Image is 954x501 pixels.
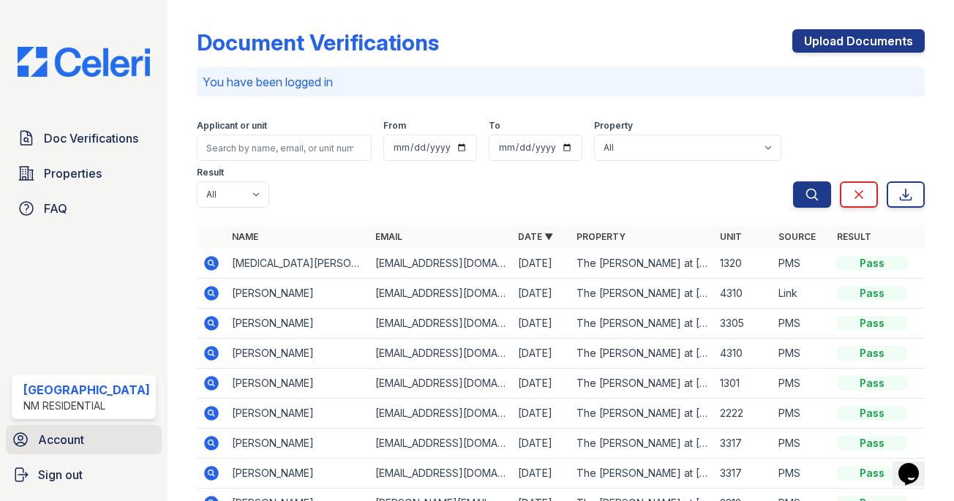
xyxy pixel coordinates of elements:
[12,194,156,223] a: FAQ
[23,399,150,413] div: NM Residential
[714,459,773,489] td: 3317
[893,442,939,486] iframe: chat widget
[375,231,402,242] a: Email
[837,346,907,361] div: Pass
[369,279,513,309] td: [EMAIL_ADDRESS][DOMAIN_NAME]
[837,316,907,331] div: Pass
[6,47,162,77] img: CE_Logo_Blue-a8612792a0a2168367f1c8372b55b34899dd931a85d93a1a3d3e32e68fde9ad4.png
[792,29,925,53] a: Upload Documents
[571,459,714,489] td: The [PERSON_NAME] at [PERSON_NAME][GEOGRAPHIC_DATA]
[714,369,773,399] td: 1301
[369,369,513,399] td: [EMAIL_ADDRESS][DOMAIN_NAME]
[837,466,907,481] div: Pass
[44,200,67,217] span: FAQ
[232,231,258,242] a: Name
[594,120,633,132] label: Property
[197,135,372,161] input: Search by name, email, or unit number
[512,429,571,459] td: [DATE]
[512,309,571,339] td: [DATE]
[837,376,907,391] div: Pass
[837,436,907,451] div: Pass
[778,231,816,242] a: Source
[226,459,369,489] td: [PERSON_NAME]
[571,429,714,459] td: The [PERSON_NAME] at [PERSON_NAME][GEOGRAPHIC_DATA]
[369,429,513,459] td: [EMAIL_ADDRESS][DOMAIN_NAME]
[714,429,773,459] td: 3317
[714,399,773,429] td: 2222
[489,120,500,132] label: To
[12,159,156,188] a: Properties
[576,231,626,242] a: Property
[6,460,162,489] a: Sign out
[773,279,831,309] td: Link
[571,279,714,309] td: The [PERSON_NAME] at [PERSON_NAME][GEOGRAPHIC_DATA]
[512,249,571,279] td: [DATE]
[837,406,907,421] div: Pass
[383,120,406,132] label: From
[226,339,369,369] td: [PERSON_NAME]
[512,459,571,489] td: [DATE]
[226,279,369,309] td: [PERSON_NAME]
[512,369,571,399] td: [DATE]
[773,249,831,279] td: PMS
[714,279,773,309] td: 4310
[226,369,369,399] td: [PERSON_NAME]
[38,466,83,483] span: Sign out
[44,165,102,182] span: Properties
[837,231,871,242] a: Result
[369,339,513,369] td: [EMAIL_ADDRESS][DOMAIN_NAME]
[197,29,439,56] div: Document Verifications
[773,399,831,429] td: PMS
[44,129,138,147] span: Doc Verifications
[720,231,742,242] a: Unit
[571,369,714,399] td: The [PERSON_NAME] at [PERSON_NAME][GEOGRAPHIC_DATA]
[773,429,831,459] td: PMS
[512,399,571,429] td: [DATE]
[773,309,831,339] td: PMS
[226,429,369,459] td: [PERSON_NAME]
[571,399,714,429] td: The [PERSON_NAME] at [PERSON_NAME][GEOGRAPHIC_DATA]
[369,249,513,279] td: [EMAIL_ADDRESS][DOMAIN_NAME]
[714,249,773,279] td: 1320
[512,339,571,369] td: [DATE]
[837,286,907,301] div: Pass
[571,309,714,339] td: The [PERSON_NAME] at [PERSON_NAME][GEOGRAPHIC_DATA]
[226,309,369,339] td: [PERSON_NAME]
[512,279,571,309] td: [DATE]
[197,167,224,178] label: Result
[38,431,84,448] span: Account
[6,425,162,454] a: Account
[226,249,369,279] td: [MEDICAL_DATA][PERSON_NAME]
[518,231,553,242] a: Date ▼
[773,459,831,489] td: PMS
[369,309,513,339] td: [EMAIL_ADDRESS][DOMAIN_NAME]
[571,249,714,279] td: The [PERSON_NAME] at [PERSON_NAME][GEOGRAPHIC_DATA]
[23,381,150,399] div: [GEOGRAPHIC_DATA]
[369,459,513,489] td: [EMAIL_ADDRESS][DOMAIN_NAME]
[714,339,773,369] td: 4310
[203,73,919,91] p: You have been logged in
[714,309,773,339] td: 3305
[571,339,714,369] td: The [PERSON_NAME] at [PERSON_NAME][GEOGRAPHIC_DATA]
[12,124,156,153] a: Doc Verifications
[773,369,831,399] td: PMS
[226,399,369,429] td: [PERSON_NAME]
[369,399,513,429] td: [EMAIL_ADDRESS][DOMAIN_NAME]
[837,256,907,271] div: Pass
[197,120,267,132] label: Applicant or unit
[773,339,831,369] td: PMS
